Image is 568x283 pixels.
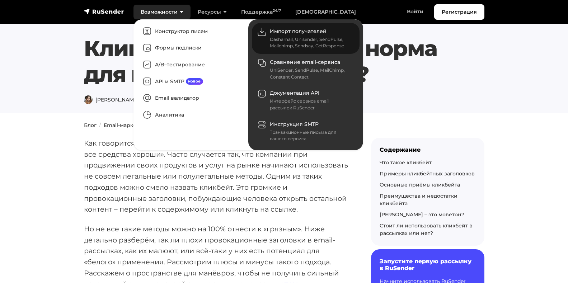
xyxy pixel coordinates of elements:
[80,122,489,129] nav: breadcrumb
[380,170,475,177] a: Примеры кликбейтных заголовков
[270,98,351,111] div: Интерфейс сервиса email рассылок RuSender
[270,28,327,34] span: Импорт получателей
[270,67,351,80] div: UniSender, SendPulse, MailChimp, Constant Contact
[137,23,245,40] a: Конструктор писем
[186,78,203,85] span: новое
[270,129,351,142] div: Транзакционные письма для вашего сервиса
[270,36,351,49] div: Dashamail, Unisender, SendPulse, Mailchimp, Sendsay, GetResponse
[133,5,191,19] a: Возможности
[252,23,360,54] a: Импорт получателей Dashamail, Unisender, SendPulse, Mailchimp, Sendsay, GetResponse
[234,5,288,19] a: Поддержка24/7
[191,5,234,19] a: Ресурсы
[273,8,281,13] sup: 24/7
[137,107,245,123] a: Аналитика
[84,122,97,128] a: Блог
[380,159,432,166] a: Что такое кликбейт
[137,73,245,90] a: API и SMTPновое
[400,4,431,19] a: Войти
[270,121,319,127] span: Инструкция SMTP
[380,222,473,236] a: Стоит ли использовать кликбейт в рассылках или нет?
[137,90,245,107] a: Email валидатор
[270,59,340,65] span: Сравнение email-сервиса
[84,138,348,215] p: Как говорится, плохая реклама – это тоже реклама. Ну или «в маркетинге все средства хороши». Част...
[434,4,484,20] a: Регистрация
[84,8,124,15] img: RuSender
[252,85,360,116] a: Документация API Интерфейс сервиса email рассылок RuSender
[97,122,149,129] li: Email-маркетинг
[84,96,139,103] span: [PERSON_NAME]
[137,40,245,57] a: Формы подписки
[252,54,360,85] a: Сравнение email-сервиса UniSender, SendPulse, MailChimp, Constant Contact
[270,90,319,96] span: Документация API
[137,56,245,73] a: A/B–тестирование
[288,5,363,19] a: [DEMOGRAPHIC_DATA]
[380,146,476,153] div: Содержание
[380,258,476,272] h6: Запустите первую рассылку в RuSender
[380,181,460,188] a: Основные приёмы кликбейта
[252,116,360,147] a: Инструкция SMTP Транзакционные письма для вашего сервиса
[84,36,450,87] h1: Кликбейт – моветон или норма для почтовых рассылок?
[380,211,464,218] a: [PERSON_NAME] – это моветон?
[380,193,457,207] a: Преимущества и недостатки кликбейта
